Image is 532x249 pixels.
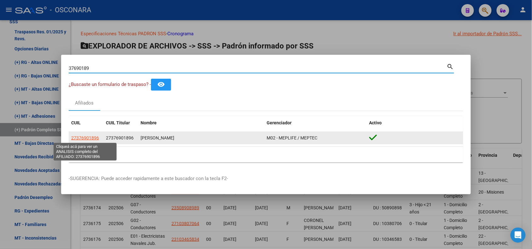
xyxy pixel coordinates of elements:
mat-icon: search [447,62,454,70]
span: CUIL Titular [106,120,130,125]
div: Afiliados [75,99,94,107]
span: Nombre [141,120,157,125]
datatable-header-cell: Nombre [138,116,264,130]
span: Activo [369,120,382,125]
p: -SUGERENCIA: Puede acceder rapidamente a este buscador con la tecla F2- [69,175,463,182]
span: 27376901896 [106,135,134,140]
mat-icon: remove_red_eye [157,81,165,88]
datatable-header-cell: CUIL [69,116,103,130]
span: Gerenciador [267,120,292,125]
span: 27376901896 [71,135,99,140]
datatable-header-cell: Activo [367,116,463,130]
datatable-header-cell: Gerenciador [264,116,367,130]
span: ¿Buscaste un formulario de traspaso? - [69,82,151,87]
div: 1 total [69,147,463,162]
div: Open Intercom Messenger [511,228,526,243]
div: [PERSON_NAME] [141,134,262,142]
span: CUIL [71,120,81,125]
span: M02 - MEPLIFE / MEPTEC [267,135,317,140]
datatable-header-cell: CUIL Titular [103,116,138,130]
